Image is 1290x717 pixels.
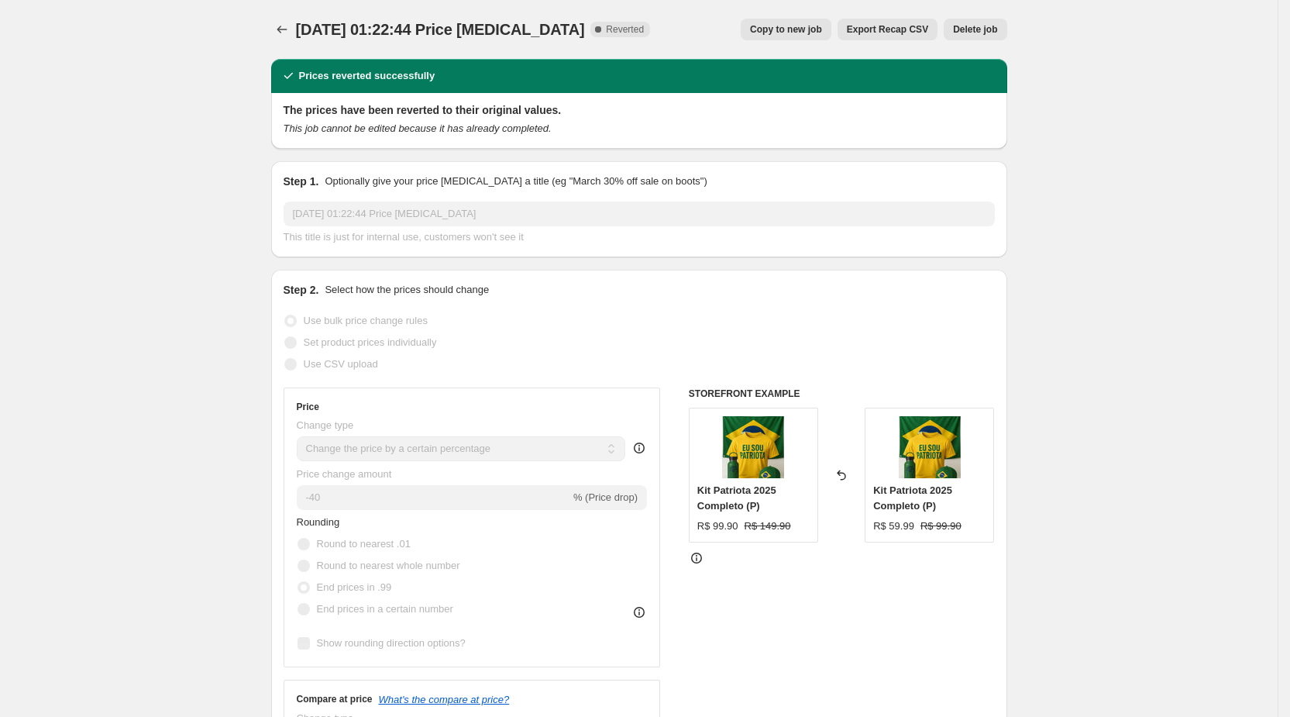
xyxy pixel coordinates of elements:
img: 074787b7-c21b-4f71-95f8-081c4ec2b93e_80x.jpg [722,416,784,478]
span: Kit Patriota 2025 Completo (P) [873,484,952,512]
h2: The prices have been reverted to their original values. [284,102,995,118]
strike: R$ 149.90 [745,519,791,534]
span: Round to nearest .01 [317,538,411,550]
h2: Prices reverted successfully [299,68,435,84]
span: Delete job [953,23,997,36]
span: Export Recap CSV [847,23,928,36]
button: Price change jobs [271,19,293,40]
p: Select how the prices should change [325,282,489,298]
span: Change type [297,419,354,431]
i: This job cannot be edited because it has already completed. [284,122,552,134]
span: End prices in a certain number [317,603,453,615]
span: This title is just for internal use, customers won't see it [284,231,524,243]
span: % (Price drop) [573,491,638,503]
span: Round to nearest whole number [317,560,460,571]
span: [DATE] 01:22:44 Price [MEDICAL_DATA] [296,21,585,38]
p: Optionally give your price [MEDICAL_DATA] a title (eg "March 30% off sale on boots") [325,174,707,189]
span: Show rounding direction options? [317,637,466,649]
h6: STOREFRONT EXAMPLE [689,388,995,400]
div: R$ 99.90 [697,519,738,534]
div: R$ 59.99 [873,519,914,534]
button: Export Recap CSV [838,19,937,40]
span: Kit Patriota 2025 Completo (P) [697,484,776,512]
button: Delete job [944,19,1006,40]
span: Rounding [297,516,340,528]
input: 30% off holiday sale [284,202,995,226]
button: Copy to new job [741,19,831,40]
h2: Step 1. [284,174,319,189]
h3: Price [297,401,319,413]
h3: Compare at price [297,693,373,705]
input: -15 [297,485,570,510]
span: Price change amount [297,468,392,480]
strike: R$ 99.90 [920,519,961,534]
img: 074787b7-c21b-4f71-95f8-081c4ec2b93e_80x.jpg [899,416,961,478]
span: Copy to new job [750,23,822,36]
span: Use bulk price change rules [304,315,428,326]
button: What's the compare at price? [379,694,510,705]
div: help [631,440,647,456]
span: Set product prices individually [304,336,437,348]
h2: Step 2. [284,282,319,298]
span: Use CSV upload [304,358,378,370]
span: End prices in .99 [317,581,392,593]
span: Reverted [606,23,644,36]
